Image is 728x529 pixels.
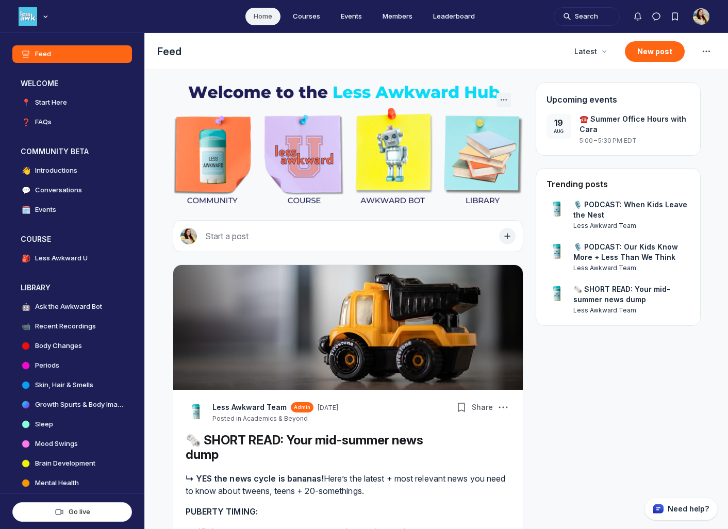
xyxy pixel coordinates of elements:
h4: Mental Health [35,478,79,488]
button: Start a post [173,220,523,252]
div: Go live [21,507,123,517]
a: Growth Spurts & Body Image [12,396,132,414]
a: Members [374,8,421,25]
span: Upcoming events [547,94,617,105]
a: View Less Awkward Team profile [212,402,287,412]
h4: Growth Spurts & Body Image [35,400,124,410]
h4: Recent Recordings [35,321,96,332]
span: Start a post [205,231,249,241]
a: View user profile [547,284,567,305]
a: Events [333,8,370,25]
a: [DATE] [318,404,338,412]
a: Courses [285,8,328,25]
button: Go live [12,502,132,522]
button: WELCOMECollapse space [12,75,132,92]
h4: Mood Swings [35,439,78,449]
h4: Skin, Hair & Smells [35,380,93,390]
header: Page Header [145,33,728,70]
h4: Trending posts [547,179,608,189]
a: Periods [12,357,132,374]
span: 5:00 – 5:30 PM EDT [580,137,637,145]
span: ❓ [21,117,31,127]
a: Sleep [12,416,132,433]
p: Need help? [668,504,709,514]
img: post cover image [173,265,523,390]
button: Search [554,7,620,26]
strong: ↳ YES the news cycle is bananas! [186,473,324,484]
a: 🎙️ PODCAST: When Kids Leave the Nest [573,200,690,220]
button: Share [470,400,495,415]
h3: COMMUNITY BETA [21,146,89,157]
button: COMMUNITY BETACollapse space [12,143,132,160]
h4: Events [35,205,56,215]
span: 👋 [21,166,31,176]
span: Share [472,402,493,412]
button: New post [625,41,685,62]
a: 🗞️ SHORT READ: Your mid-summer news dump [186,433,423,462]
h1: Feed [157,44,560,59]
button: Latest [568,42,613,61]
button: Direct messages [647,7,666,26]
button: Posted in Academics & Beyond [212,415,308,423]
button: Bookmarks [454,400,469,415]
button: User menu options [693,8,709,25]
a: ☎️ Summer Office Hours with Cara5:00 – 5:30 PM EDT [580,114,690,145]
a: View user profile [573,306,690,315]
img: Less Awkward Hub logo [19,7,37,26]
h4: Conversations [35,185,82,195]
span: 🎒 [21,253,31,263]
span: Admin [294,404,310,411]
a: 📹Recent Recordings [12,318,132,335]
a: Mental Health [12,474,132,492]
a: 🗞️ SHORT READ: Your mid-summer news dump [573,284,690,305]
a: 🗓️Events [12,201,132,219]
h4: Less Awkward U [35,253,88,263]
a: View user profile [573,221,690,230]
span: 💬 [21,185,31,195]
button: Notifications [628,7,647,26]
a: 📍Start Here [12,94,132,111]
strong: PUBERTY TIMING: [186,506,258,517]
h4: Feed [35,49,51,59]
button: View Less Awkward Team profileAdmin[DATE]Posted in Academics & Beyond [212,402,338,423]
span: ☎️ Summer Office Hours with Cara [580,114,690,135]
p: Here’s the latest + most relevant news you need to know about tweens, teens + 20-somethings. [186,472,510,497]
a: View user profile [547,242,567,262]
a: 👋Introductions [12,162,132,179]
a: 🎒Less Awkward U [12,250,132,267]
a: Feed [12,45,132,63]
button: COURSECollapse space [12,231,132,247]
span: 📍 [21,97,31,108]
h4: Brain Development [35,458,95,469]
a: View Less Awkward Team profile [186,402,206,423]
button: Welcome banner actions [497,93,511,107]
a: Brain Development [12,455,132,472]
h4: FAQs [35,117,52,127]
h4: Ask the Awkward Bot [35,302,102,312]
a: Body Changes [12,337,132,355]
h3: LIBRARY [21,283,51,293]
h4: Introductions [35,166,77,176]
h4: Sleep [35,419,53,429]
button: Feed settings [697,42,716,61]
button: Post actions [496,400,510,415]
span: 🤖 [21,302,31,312]
svg: Feed settings [700,45,713,58]
a: Skin, Hair & Smells [12,376,132,394]
h4: Periods [35,360,59,371]
a: 🤖Ask the Awkward Bot [12,298,132,316]
a: 💬Conversations [12,181,132,199]
a: Mood Swings [12,435,132,453]
h4: Body Changes [35,341,82,351]
button: Less Awkward Hub logo [19,6,51,27]
a: Leaderboard [425,8,483,25]
button: LIBRARYCollapse space [12,279,132,296]
div: Aug [554,128,564,135]
h3: WELCOME [21,78,58,89]
span: 📹 [21,321,31,332]
h3: COURSE [21,234,51,244]
button: Circle support widget [644,498,718,520]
